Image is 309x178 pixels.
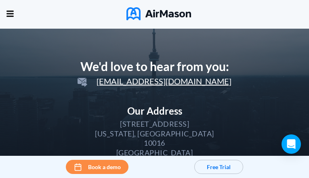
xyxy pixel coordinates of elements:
button: Free Trial [194,160,243,174]
a: [EMAIL_ADDRESS][DOMAIN_NAME] [74,78,235,86]
div: We'd love to hear from you: [64,59,246,73]
div: [STREET_ADDRESS] [120,119,189,129]
div: [US_STATE], [GEOGRAPHIC_DATA] [95,129,214,138]
div: Open Intercom Messenger [282,134,301,154]
span: [EMAIL_ADDRESS][DOMAIN_NAME] [78,76,231,86]
img: AirMason Logo [126,7,191,20]
button: Book a demo [66,160,128,174]
img: svg+xml;base64,PD94bWwgdmVyc2lvbj0iMS4wIiBlbmNvZGluZz0idXRmLTgiPz4KPHN2ZyB3aWR0aD0iMjRweCIgaGVpZ2... [78,78,87,87]
div: [GEOGRAPHIC_DATA] [116,148,193,157]
div: 10016 [144,138,165,148]
div: Our Address [64,105,246,117]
